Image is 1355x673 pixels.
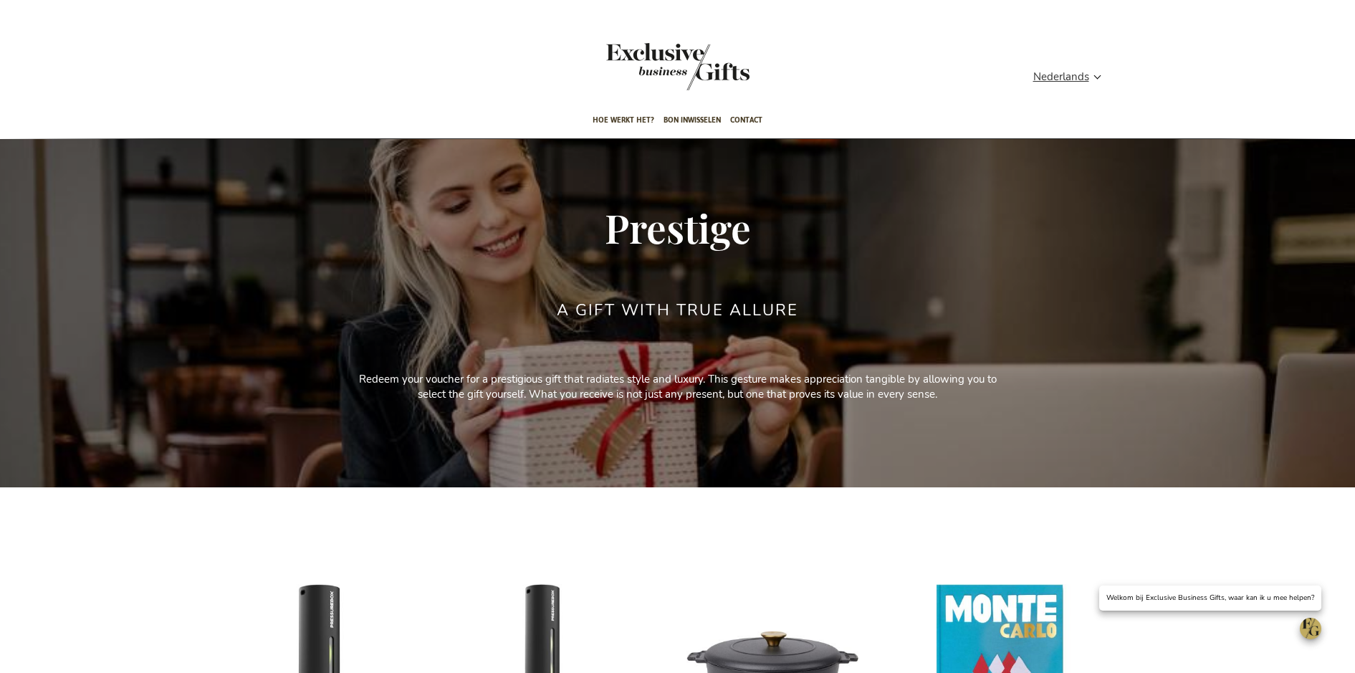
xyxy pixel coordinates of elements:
p: Redeem your voucher for a prestigious gift that radiates style and luxury. This gesture makes app... [355,372,1000,403]
span: Hoe werkt het? [593,103,654,137]
span: Nederlands [1033,69,1089,85]
h2: a gift with true allure [557,302,799,319]
span: Bon inwisselen [664,103,721,137]
span: Prestige [605,201,751,254]
div: Nederlands [1033,69,1111,85]
span: Contact [730,103,762,137]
